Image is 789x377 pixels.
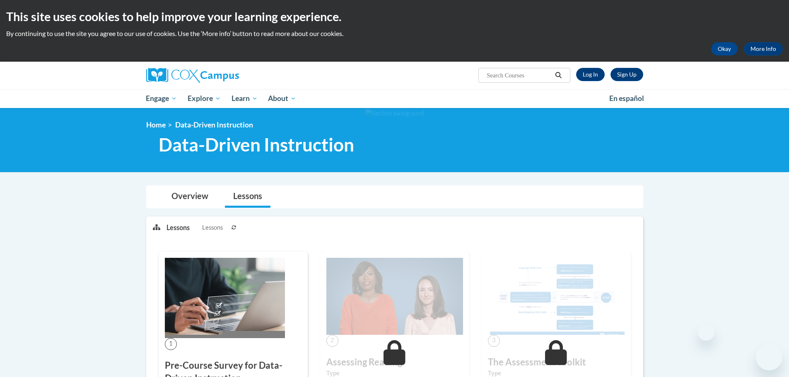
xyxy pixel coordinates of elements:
span: Learn [232,94,258,103]
span: 1 [165,338,177,350]
a: About [263,89,302,108]
a: More Info [744,42,783,55]
a: Cox Campus [146,68,304,83]
a: Learn [226,89,263,108]
h2: This site uses cookies to help improve your learning experience. [6,8,783,25]
h3: Assessing Reading [326,356,463,369]
span: About [268,94,296,103]
span: En español [609,94,644,103]
button: Okay [711,42,738,55]
a: Overview [163,186,217,208]
img: Course Image [326,258,463,335]
a: Home [146,120,166,129]
img: Section background [365,109,424,118]
img: Course Image [165,258,285,338]
h3: The Assessment Toolkit [488,356,625,369]
iframe: Button to launch messaging window [756,344,782,370]
span: Data-Driven Instruction [175,120,253,129]
input: Search Courses [486,70,552,80]
span: Data-Driven Instruction [159,134,354,156]
p: Lessons [166,223,190,232]
iframe: Close message [698,324,714,341]
span: 3 [488,335,500,347]
img: Course Image [488,258,625,335]
img: Cox Campus [146,68,239,83]
div: Main menu [134,89,656,108]
span: Engage [146,94,177,103]
a: En español [604,90,649,107]
span: Lessons [202,223,223,232]
a: Log In [576,68,605,81]
button: Search [552,70,565,80]
span: Explore [188,94,221,103]
a: Engage [141,89,183,108]
p: By continuing to use the site you agree to our use of cookies. Use the ‘More info’ button to read... [6,29,783,38]
a: Register [610,68,643,81]
span: 2 [326,335,338,347]
a: Lessons [225,186,270,208]
a: Explore [182,89,226,108]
